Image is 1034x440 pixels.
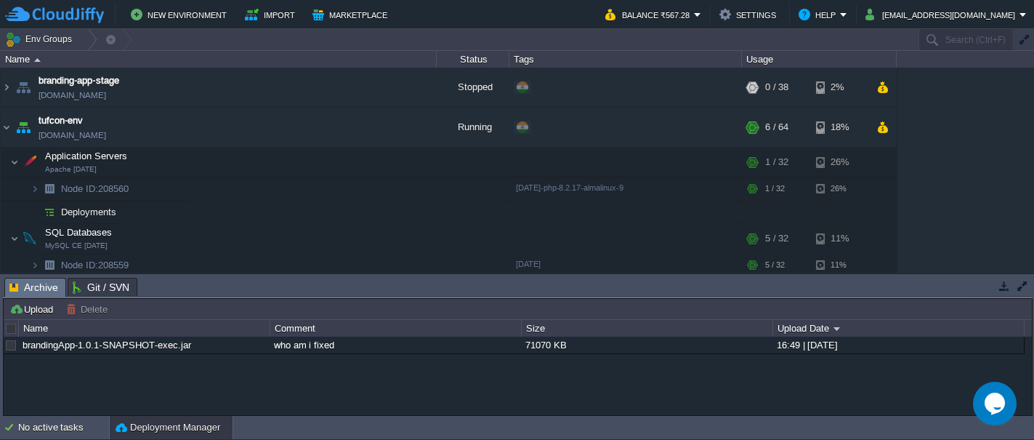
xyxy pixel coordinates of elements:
[765,68,788,107] div: 0 / 38
[10,224,19,253] img: AMDAwAAAACH5BAEAAAAALAAAAAABAAEAAAICRAEAOw==
[522,337,772,353] div: 71070 KB
[9,303,57,316] button: Upload
[20,148,40,177] img: AMDAwAAAACH5BAEAAAAALAAAAAABAAEAAAICRAEAOw==
[510,51,741,68] div: Tags
[743,51,896,68] div: Usage
[973,382,1019,425] iframe: chat widget
[45,165,97,174] span: Apache [DATE]
[271,320,521,337] div: Comment
[816,148,863,177] div: 26%
[31,177,39,200] img: AMDAwAAAACH5BAEAAAAALAAAAAABAAEAAAICRAEAOw==
[66,303,112,316] button: Delete
[44,150,129,162] span: Application Servers
[865,6,1019,23] button: [EMAIL_ADDRESS][DOMAIN_NAME]
[765,224,788,253] div: 5 / 32
[39,254,60,276] img: AMDAwAAAACH5BAEAAAAALAAAAAABAAEAAAICRAEAOw==
[60,259,131,271] a: Node ID:208559
[765,254,785,276] div: 5 / 32
[312,6,392,23] button: Marketplace
[31,201,39,223] img: AMDAwAAAACH5BAEAAAAALAAAAAABAAEAAAICRAEAOw==
[116,420,220,435] button: Deployment Manager
[799,6,840,23] button: Help
[23,340,191,351] a: brandingApp-1.0.1-SNAPSHOT-exec.jar
[60,259,131,271] span: 208559
[816,224,863,253] div: 11%
[816,177,863,200] div: 26%
[39,201,60,223] img: AMDAwAAAACH5BAEAAAAALAAAAAABAAEAAAICRAEAOw==
[60,183,131,195] span: 208560
[1,68,12,107] img: AMDAwAAAACH5BAEAAAAALAAAAAABAAEAAAICRAEAOw==
[773,337,1023,353] div: 16:49 | [DATE]
[5,6,104,24] img: CloudJiffy
[131,6,231,23] button: New Environment
[34,58,41,62] img: AMDAwAAAACH5BAEAAAAALAAAAAABAAEAAAICRAEAOw==
[44,151,129,161] a: Application ServersApache [DATE]
[516,260,541,268] span: [DATE]
[39,177,60,200] img: AMDAwAAAACH5BAEAAAAALAAAAAABAAEAAAICRAEAOw==
[437,68,509,107] div: Stopped
[765,177,785,200] div: 1 / 32
[765,108,788,147] div: 6 / 64
[605,6,694,23] button: Balance ₹567.28
[13,108,33,147] img: AMDAwAAAACH5BAEAAAAALAAAAAABAAEAAAICRAEAOw==
[9,279,58,297] span: Archive
[60,206,118,218] a: Deployments
[18,416,109,439] div: No active tasks
[1,51,436,68] div: Name
[20,320,270,337] div: Name
[437,51,509,68] div: Status
[61,183,98,194] span: Node ID:
[31,254,39,276] img: AMDAwAAAACH5BAEAAAAALAAAAAABAAEAAAICRAEAOw==
[816,108,863,147] div: 18%
[5,29,77,49] button: Env Groups
[522,320,772,337] div: Size
[270,337,520,353] div: who am i fixed
[516,183,623,192] span: [DATE]-php-8.2.17-almalinux-9
[1,108,12,147] img: AMDAwAAAACH5BAEAAAAALAAAAAABAAEAAAICRAEAOw==
[765,148,788,177] div: 1 / 32
[45,241,108,250] span: MySQL CE [DATE]
[437,108,509,147] div: Running
[39,73,119,88] a: branding-app-stage
[719,6,780,23] button: Settings
[816,68,863,107] div: 2%
[44,226,114,239] span: SQL Databases
[39,88,106,103] a: [DOMAIN_NAME]
[20,224,40,253] img: AMDAwAAAACH5BAEAAAAALAAAAAABAAEAAAICRAEAOw==
[39,128,106,143] a: [DOMAIN_NAME]
[774,320,1024,337] div: Upload Date
[60,183,131,195] a: Node ID:208560
[61,260,98,271] span: Node ID:
[44,227,114,238] a: SQL DatabasesMySQL CE [DATE]
[73,279,129,296] span: Git / SVN
[10,148,19,177] img: AMDAwAAAACH5BAEAAAAALAAAAAABAAEAAAICRAEAOw==
[816,254,863,276] div: 11%
[13,68,33,107] img: AMDAwAAAACH5BAEAAAAALAAAAAABAAEAAAICRAEAOw==
[245,6,299,23] button: Import
[39,113,83,128] a: tufcon-env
